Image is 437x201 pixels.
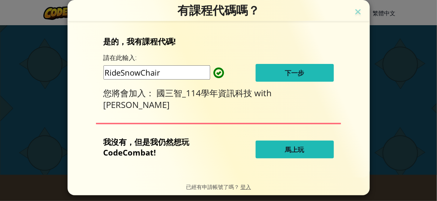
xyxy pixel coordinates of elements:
[103,87,157,99] span: 您將會加入：
[177,3,260,17] span: 有課程代碼嗎？
[285,145,304,154] span: 馬上玩
[103,99,170,110] span: [PERSON_NAME]
[256,141,334,158] button: 馬上玩
[240,183,251,190] a: 登入
[285,69,304,77] span: 下一步
[353,7,363,18] img: close icon
[103,136,220,158] p: 我沒有，但是我仍然想玩 CodeCombat!
[157,87,255,99] span: 國三智_114學年資訊科技
[103,36,334,47] p: 是的，我有課程代碼!
[186,183,240,190] span: 已經有申請帳號了嗎？
[256,64,334,82] button: 下一步
[103,53,137,62] label: 請在此輸入:
[255,87,272,99] span: with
